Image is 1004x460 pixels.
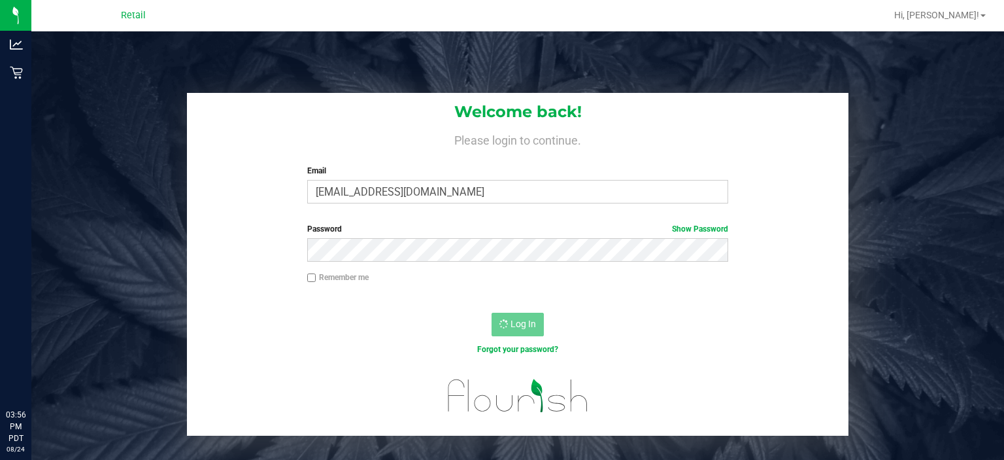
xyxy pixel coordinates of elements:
[187,103,848,120] h1: Welcome back!
[477,345,558,354] a: Forgot your password?
[10,38,23,51] inline-svg: Analytics
[6,444,25,454] p: 08/24
[6,409,25,444] p: 03:56 PM PDT
[894,10,979,20] span: Hi, [PERSON_NAME]!
[121,10,146,21] span: Retail
[435,369,601,422] img: flourish_logo.svg
[187,131,848,147] h4: Please login to continue.
[307,165,729,177] label: Email
[10,66,23,79] inline-svg: Retail
[307,224,342,234] span: Password
[307,274,316,283] input: Remember me
[492,313,544,336] button: Log In
[510,319,536,329] span: Log In
[672,224,728,234] a: Show Password
[307,272,369,283] label: Remember me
